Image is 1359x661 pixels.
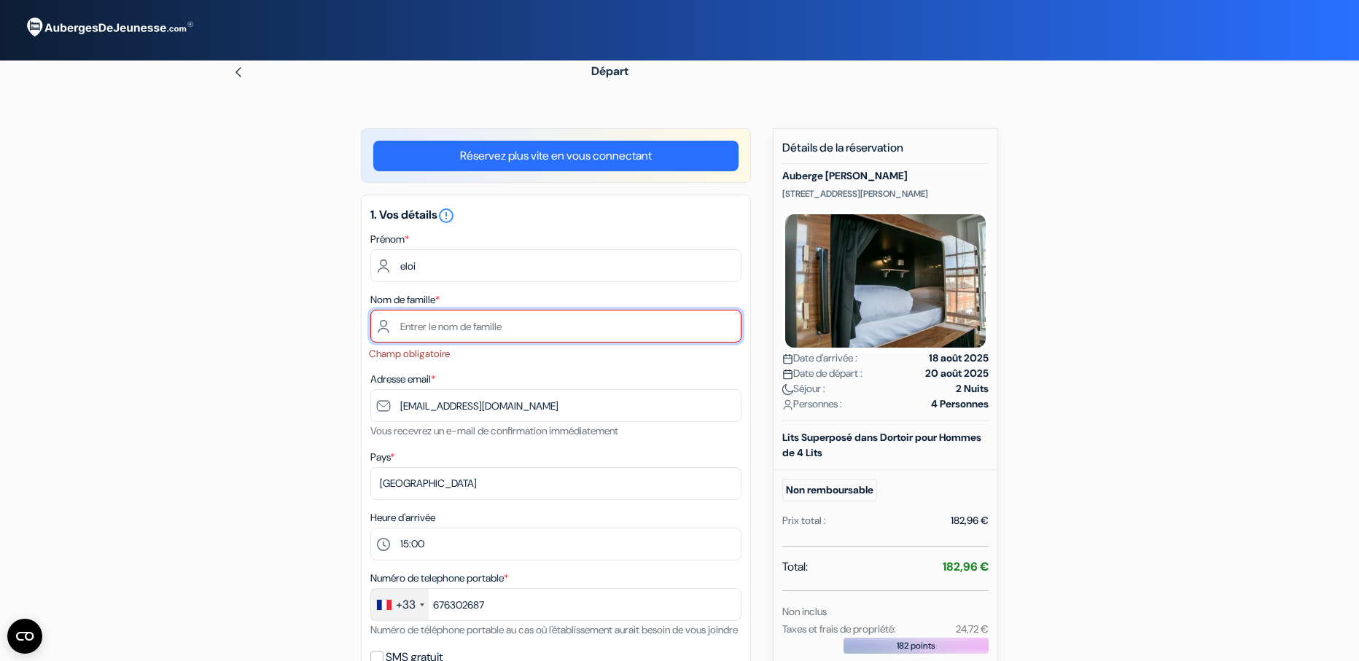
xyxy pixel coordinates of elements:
small: 24,72 € [956,622,989,635]
img: calendar.svg [782,369,793,380]
button: CMP-Widget öffnen [7,619,42,654]
input: Entrer le nom de famille [370,310,741,343]
label: Pays [370,450,394,465]
label: Heure d'arrivée [370,510,435,525]
span: Date de départ : [782,366,862,381]
div: 182,96 € [951,513,989,528]
img: user_icon.svg [782,399,793,410]
small: Vous recevrez un e-mail de confirmation immédiatement [370,424,618,437]
img: calendar.svg [782,353,793,364]
p: [STREET_ADDRESS][PERSON_NAME] [782,188,989,200]
span: Total: [782,558,808,576]
div: France: +33 [371,589,429,620]
label: Numéro de telephone portable [370,571,508,586]
strong: 20 août 2025 [925,366,989,381]
strong: 182,96 € [943,559,989,574]
small: Non remboursable [782,479,877,501]
small: Non inclus [782,605,827,618]
span: 182 points [897,639,935,652]
small: Taxes et frais de propriété: [782,622,896,635]
span: Départ [591,63,628,79]
label: Nom de famille [370,292,440,308]
span: Séjour : [782,381,825,396]
h5: 1. Vos détails [370,207,741,224]
div: +33 [396,596,416,614]
label: Adresse email [370,372,435,387]
input: Entrez votre prénom [370,249,741,282]
img: left_arrow.svg [233,66,244,78]
strong: 18 août 2025 [929,351,989,366]
input: Entrer adresse e-mail [370,389,741,422]
i: error_outline [437,207,455,224]
input: 6 12 34 56 78 [370,588,741,621]
img: AubergesDeJeunesse.com [17,8,200,47]
img: moon.svg [782,384,793,395]
a: error_outline [437,207,455,222]
small: Numéro de téléphone portable au cas où l'établissement aurait besoin de vous joindre [370,623,738,636]
h5: Auberge [PERSON_NAME] [782,170,989,182]
a: Réservez plus vite en vous connectant [373,141,739,171]
strong: 4 Personnes [931,396,989,412]
b: Lits Superposé dans Dortoir pour Hommes de 4 Lits [782,431,981,459]
div: Prix total : [782,513,826,528]
strong: 2 Nuits [956,381,989,396]
span: Personnes : [782,396,842,412]
h5: Détails de la réservation [782,141,989,164]
li: Champ obligatoire [369,347,741,361]
span: Date d'arrivée : [782,351,857,366]
label: Prénom [370,232,409,247]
